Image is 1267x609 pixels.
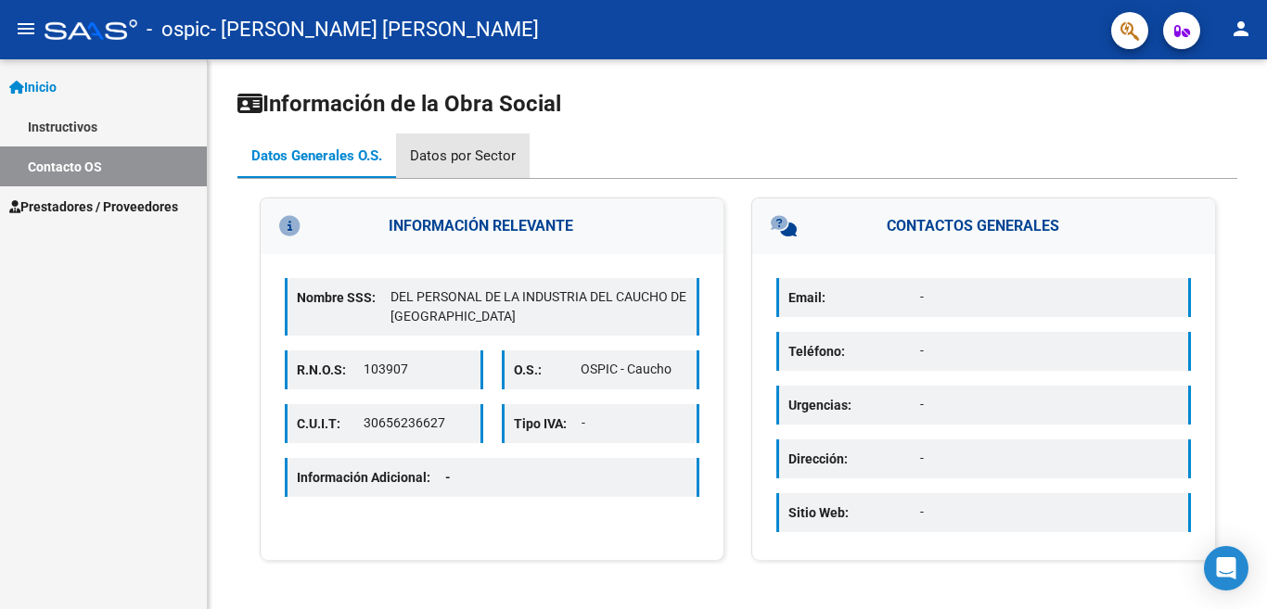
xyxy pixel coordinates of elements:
span: - ospic [147,9,211,50]
span: - [PERSON_NAME] [PERSON_NAME] [211,9,539,50]
p: Información Adicional: [297,467,466,488]
span: - [445,470,451,485]
p: - [582,413,688,433]
p: 103907 [364,360,470,379]
p: 30656236627 [364,413,470,433]
p: Sitio Web: [788,502,920,523]
p: C.U.I.T: [297,413,364,434]
p: OSPIC - Caucho [581,360,687,379]
div: Datos por Sector [410,146,516,166]
p: Email: [788,287,920,308]
p: R.N.O.S: [297,360,364,380]
span: Inicio [9,77,57,97]
p: Tipo IVA: [514,413,582,434]
mat-icon: menu [15,18,37,40]
p: - [920,287,1179,307]
p: - [920,449,1179,468]
p: - [920,341,1179,361]
p: Teléfono: [788,341,920,362]
p: Dirección: [788,449,920,469]
p: Urgencias: [788,395,920,415]
mat-icon: person [1230,18,1252,40]
h1: Información de la Obra Social [237,89,1237,119]
div: Datos Generales O.S. [251,146,382,166]
span: Prestadores / Proveedores [9,197,178,217]
p: Nombre SSS: [297,287,390,308]
h3: INFORMACIÓN RELEVANTE [261,198,723,254]
p: - [920,395,1179,414]
h3: CONTACTOS GENERALES [752,198,1215,254]
p: - [920,502,1179,522]
p: O.S.: [514,360,581,380]
div: Open Intercom Messenger [1204,546,1248,590]
p: DEL PERSONAL DE LA INDUSTRIA DEL CAUCHO DE [GEOGRAPHIC_DATA] [390,287,687,326]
